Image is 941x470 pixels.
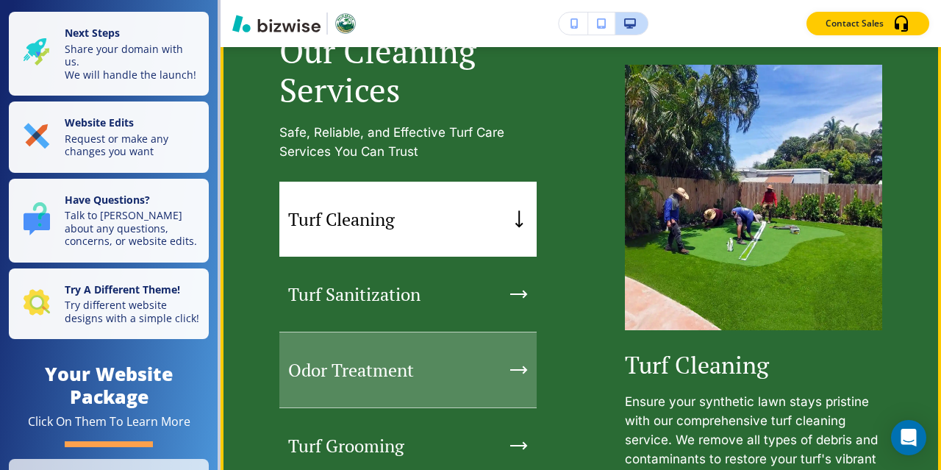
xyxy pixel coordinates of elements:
[625,351,882,379] h4: Turf Cleaning
[9,363,209,408] h4: Your Website Package
[288,435,404,457] h5: Turf Grooming
[9,268,209,340] button: Try A Different Theme!Try different website designs with a simple click!
[826,17,884,30] p: Contact Sales
[9,12,209,96] button: Next StepsShare your domain with us.We will handle the launch!
[279,123,537,161] p: Safe, Reliable, and Effective Turf Care Services You Can Trust
[279,257,537,332] button: Turf Sanitization
[28,414,190,430] div: Click On Them To Learn More
[65,43,200,82] p: Share your domain with us. We will handle the launch!
[288,208,395,230] h5: Turf Cleaning
[65,193,150,207] strong: Have Questions?
[806,12,929,35] button: Contact Sales
[65,299,200,324] p: Try different website designs with a simple click!
[65,209,200,248] p: Talk to [PERSON_NAME] about any questions, concerns, or website edits.
[288,283,421,305] h5: Turf Sanitization
[65,115,134,129] strong: Website Edits
[279,182,537,257] button: Turf Cleaning
[279,332,537,408] button: Odor Treatment
[625,65,882,330] img: 74655732f3abe972bd249e76f3d22c95.webp
[65,26,120,40] strong: Next Steps
[9,179,209,263] button: Have Questions?Talk to [PERSON_NAME] about any questions, concerns, or website edits.
[288,359,414,381] h5: Odor Treatment
[891,420,926,455] div: Open Intercom Messenger
[9,102,209,173] button: Website EditsRequest or make any changes you want
[279,32,537,110] p: Our Cleaning Services
[65,282,180,296] strong: Try A Different Theme!
[232,15,321,32] img: Bizwise Logo
[334,12,357,35] img: Your Logo
[65,132,200,158] p: Request or make any changes you want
